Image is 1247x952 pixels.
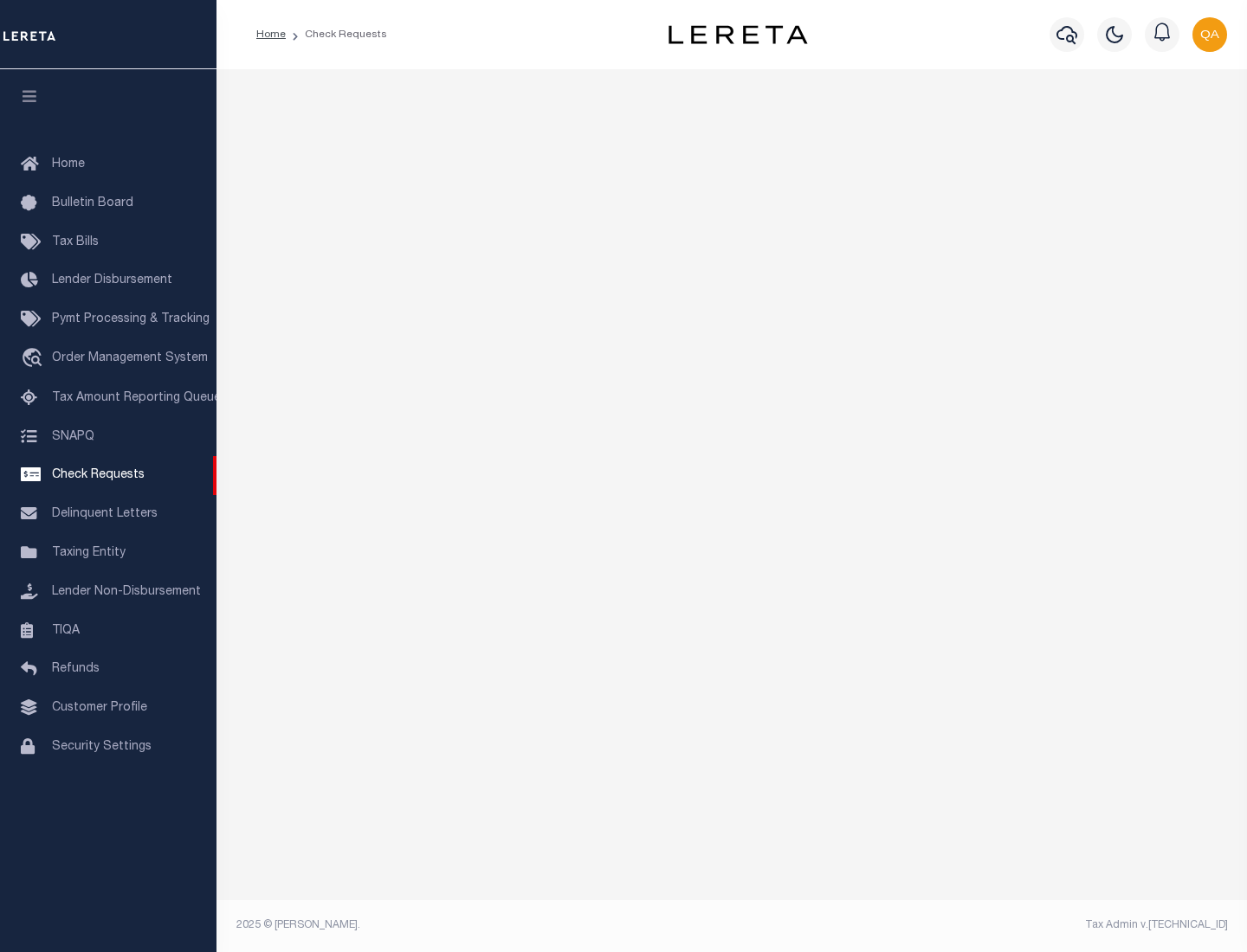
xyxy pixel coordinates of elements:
span: Home [52,158,85,170]
span: Taxing Entity [52,547,126,559]
span: Tax Amount Reporting Queue [52,392,221,404]
a: Home [256,29,286,40]
i: travel_explore [21,348,48,370]
span: Order Management System [52,352,208,364]
span: Lender Non-Disbursement [52,586,201,598]
span: Tax Bills [52,236,99,248]
span: Customer Profile [52,702,147,714]
div: Tax Admin v.[TECHNICAL_ID] [745,917,1228,933]
li: Check Requests [286,27,387,42]
img: svg+xml;base64,PHN2ZyB4bWxucz0iaHR0cDovL3d3dy53My5vcmcvMjAwMC9zdmciIHBvaW50ZXItZXZlbnRzPSJub25lIi... [1192,17,1227,52]
span: SNAPQ [52,430,94,442]
span: Security Settings [52,741,152,753]
span: TIQA [52,624,80,636]
img: logo-dark.svg [669,25,807,44]
span: Refunds [52,663,100,675]
span: Lender Disbursement [52,274,172,286]
div: 2025 © [PERSON_NAME]. [223,917,733,933]
span: Delinquent Letters [52,508,158,520]
span: Bulletin Board [52,197,133,209]
span: Check Requests [52,469,145,481]
span: Pymt Processing & Tracking [52,313,210,325]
